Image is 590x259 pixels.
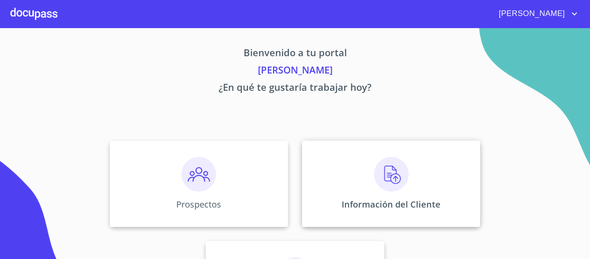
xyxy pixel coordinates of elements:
p: [PERSON_NAME] [29,63,561,80]
span: [PERSON_NAME] [492,7,569,21]
p: Bienvenido a tu portal [29,45,561,63]
p: Prospectos [176,198,221,210]
p: Información del Cliente [342,198,441,210]
button: account of current user [492,7,580,21]
p: ¿En qué te gustaría trabajar hoy? [29,80,561,97]
img: prospectos.png [181,157,216,192]
img: carga.png [374,157,409,192]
